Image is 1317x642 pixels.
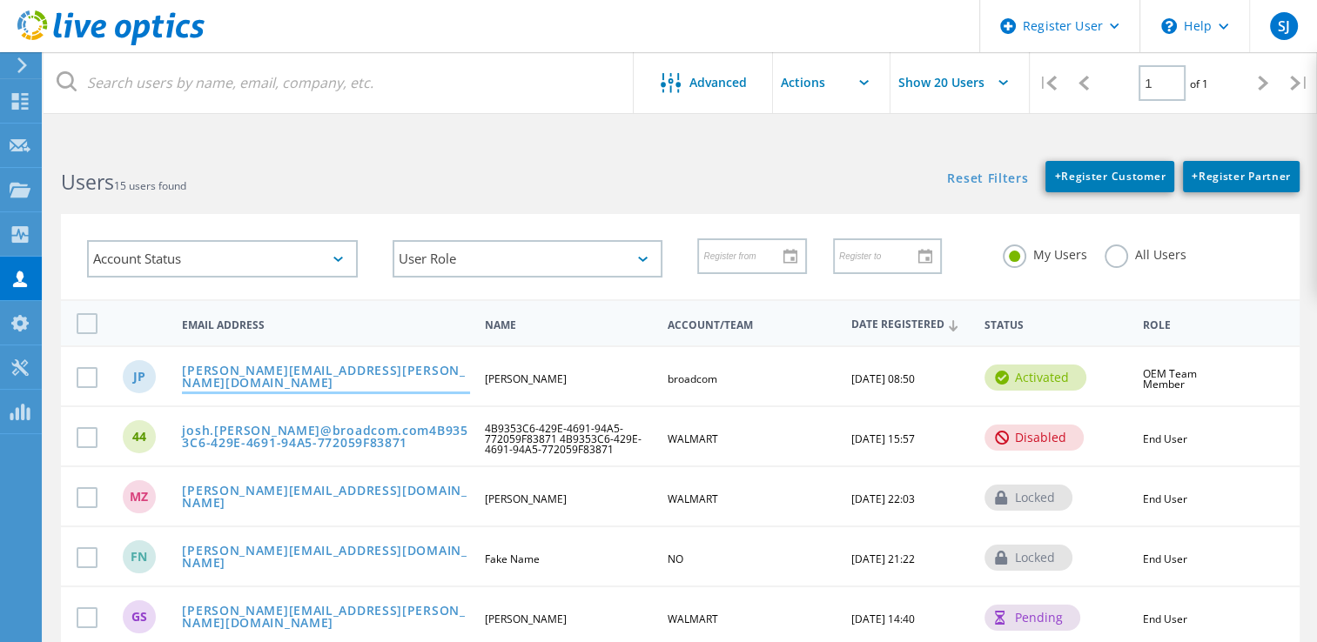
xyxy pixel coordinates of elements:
[1183,161,1300,192] a: +Register Partner
[668,320,836,331] span: Account/Team
[851,431,915,446] span: [DATE] 15:57
[1143,366,1197,391] span: OEM Team Member
[1054,169,1061,184] b: +
[851,492,915,506] span: [DATE] 22:03
[1192,169,1199,184] b: +
[851,319,971,331] span: Date Registered
[699,239,792,272] input: Register from
[182,605,469,632] a: [PERSON_NAME][EMAIL_ADDRESS][PERSON_NAME][DOMAIN_NAME]
[1003,244,1087,261] label: My Users
[851,612,915,626] span: [DATE] 14:40
[1281,52,1317,114] div: |
[835,239,928,272] input: Register to
[114,178,186,193] span: 15 users found
[1190,77,1208,91] span: of 1
[133,371,145,383] span: JP
[1143,431,1187,446] span: End User
[131,611,147,623] span: GS
[984,485,1072,511] div: locked
[182,545,469,572] a: [PERSON_NAME][EMAIL_ADDRESS][DOMAIN_NAME]
[689,77,747,89] span: Advanced
[485,371,567,386] span: [PERSON_NAME]
[485,492,567,506] span: [PERSON_NAME]
[87,240,358,278] div: Account Status
[485,421,642,457] span: 4B9353C6-429E-4691-94A5-772059F83871 4B9353C6-429E-4691-94A5-772059F83871
[130,491,148,503] span: MZ
[1143,612,1187,626] span: End User
[17,37,205,49] a: Live Optics Dashboard
[182,485,469,512] a: [PERSON_NAME][EMAIL_ADDRESS][DOMAIN_NAME]
[485,612,567,626] span: [PERSON_NAME]
[44,52,635,113] input: Search users by name, email, company, etc.
[984,545,1072,571] div: locked
[668,552,683,566] span: NO
[1143,492,1187,506] span: End User
[393,240,663,278] div: User Role
[668,371,717,386] span: broadcom
[851,552,915,566] span: [DATE] 21:22
[668,612,718,626] span: WALMART
[851,371,915,386] span: [DATE] 08:50
[1105,244,1186,261] label: All Users
[131,551,147,563] span: FN
[182,364,469,391] a: [PERSON_NAME][EMAIL_ADDRESS][PERSON_NAME][DOMAIN_NAME]
[668,492,718,506] span: WALMART
[485,320,653,331] span: Name
[1161,18,1177,34] svg: \n
[1030,52,1065,114] div: |
[485,552,540,566] span: Fake Name
[1143,320,1237,331] span: Role
[668,431,718,446] span: WALMART
[1045,161,1174,192] a: +Register Customer
[132,431,146,443] span: 44
[1054,169,1166,184] span: Register Customer
[1143,552,1187,566] span: End User
[984,320,1128,331] span: Status
[984,425,1084,451] div: disabled
[1277,19,1289,33] span: SJ
[984,605,1080,631] div: pending
[182,425,469,451] a: josh.[PERSON_NAME]@broadcom.com4B9353C6-429E-4691-94A5-772059F83871
[1192,169,1291,184] span: Register Partner
[947,172,1028,187] a: Reset Filters
[182,320,469,331] span: Email Address
[984,364,1086,391] div: activated
[61,168,114,196] b: Users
